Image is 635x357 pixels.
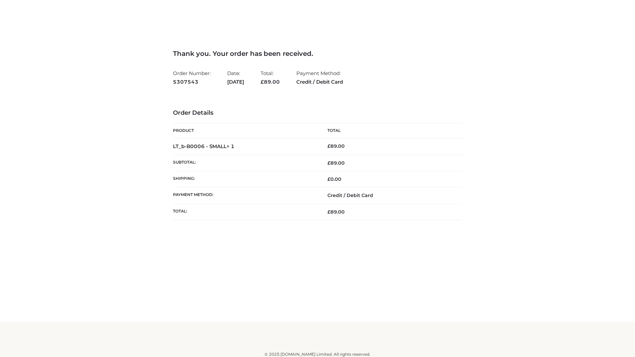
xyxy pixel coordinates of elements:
strong: 5307543 [173,78,211,86]
th: Shipping: [173,171,317,187]
li: Payment Method: [296,67,343,88]
strong: [DATE] [227,78,244,86]
th: Total [317,123,462,138]
span: 89.00 [261,79,280,85]
span: £ [327,143,330,149]
strong: LT_b-B0006 - SMALL [173,143,234,149]
span: £ [261,79,264,85]
th: Payment method: [173,187,317,204]
span: 89.00 [327,209,345,215]
bdi: 89.00 [327,143,345,149]
strong: Credit / Debit Card [296,78,343,86]
h3: Thank you. Your order has been received. [173,50,462,58]
li: Total: [261,67,280,88]
li: Date: [227,67,244,88]
span: 89.00 [327,160,345,166]
strong: × 1 [227,143,234,149]
h3: Order Details [173,109,462,117]
span: £ [327,209,330,215]
span: £ [327,176,330,182]
th: Total: [173,204,317,220]
td: Credit / Debit Card [317,187,462,204]
th: Subtotal: [173,155,317,171]
span: £ [327,160,330,166]
li: Order Number: [173,67,211,88]
th: Product [173,123,317,138]
bdi: 0.00 [327,176,341,182]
